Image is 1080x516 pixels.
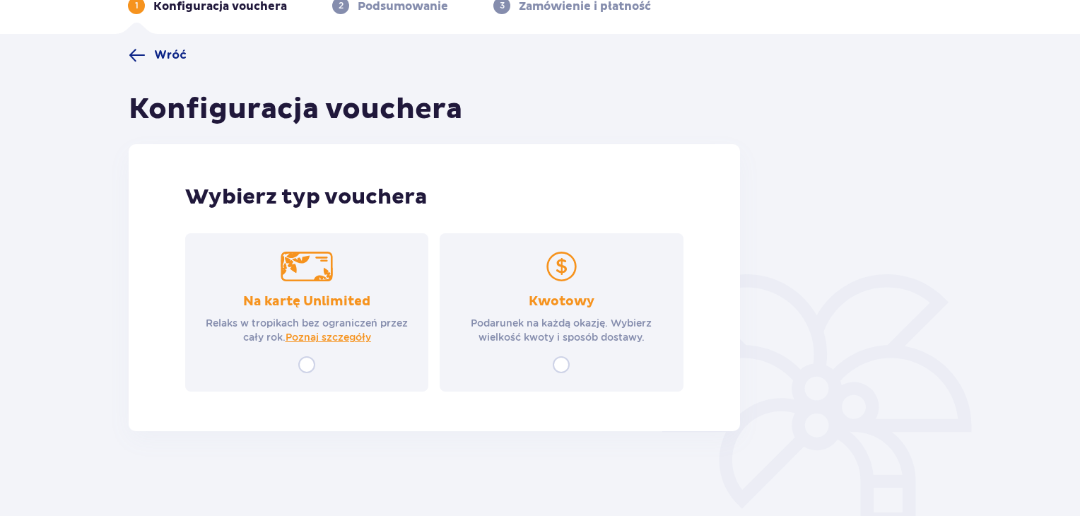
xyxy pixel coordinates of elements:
[198,316,416,344] p: Relaks w tropikach bez ograniczeń przez cały rok.
[129,47,187,64] a: Wróć
[452,316,670,344] p: Podarunek na każdą okazję. Wybierz wielkość kwoty i sposób dostawy.
[154,47,187,63] span: Wróć
[529,293,594,310] p: Kwotowy
[129,92,462,127] h1: Konfiguracja vouchera
[243,293,370,310] p: Na kartę Unlimited
[185,184,683,211] p: Wybierz typ vouchera
[286,330,371,344] a: Poznaj szczegóły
